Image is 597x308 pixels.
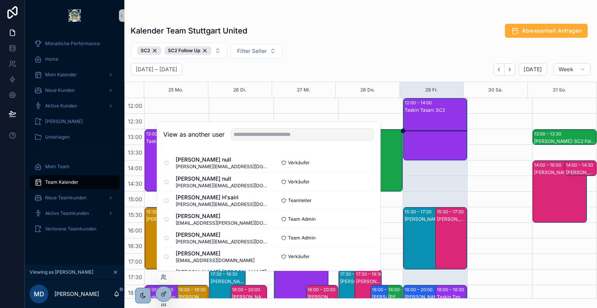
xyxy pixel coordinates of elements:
span: [PERSON_NAME] [176,231,269,238]
span: Team Admin [288,216,316,222]
span: Aktive Kunden [45,103,77,109]
span: 15:00 [126,196,144,202]
span: [PERSON_NAME] [PERSON_NAME] [176,268,269,276]
span: 12:00 [126,102,144,109]
div: 14:00 – 16:00 [534,161,563,169]
button: Select Button [131,43,227,58]
span: 16:00 [126,227,144,234]
div: Taskin Tasan: SC2 [146,138,198,144]
button: Unselect SC_2_FOLLOW_UP [164,46,211,55]
div: [PERSON_NAME]: SC2 Follow Up [566,169,596,176]
span: 18:00 [126,289,144,296]
span: Mein Kalender [45,72,77,78]
span: Verkäufer [288,253,310,259]
span: Filter Seller [237,47,267,55]
div: [PERSON_NAME]: SC2 Follow Up [178,294,208,300]
span: [DATE] [524,66,542,73]
button: 29 Fr. [425,82,438,98]
div: [PERSON_NAME]: SC2 [356,278,381,285]
div: 12:00 – 14:00 [405,99,434,107]
div: 13:00 – 15:00 [146,130,175,138]
div: [PERSON_NAME]: SC2 [372,294,397,300]
div: [PERSON_NAME]: SC2 [534,169,586,176]
span: 13:30 [126,149,144,156]
span: Teamleiter [288,197,312,203]
div: SC2 Follow Up [164,46,211,55]
span: Team Kalender [45,179,79,185]
span: Week [559,66,573,73]
a: Aktive Kunden [30,99,120,113]
span: 12:30 [126,118,144,125]
div: Taskin Tasan: SC2 Follow Up [146,294,198,300]
button: Unselect SC_2 [137,46,161,55]
div: 18:00 – 20:00 [372,286,402,294]
img: App logo [68,9,81,22]
div: 26 Di. [233,82,246,98]
span: Aktive Teamkunden [45,210,89,216]
button: Week [553,63,591,76]
span: [PERSON_NAME] null [176,156,269,164]
div: 15:30 – 17:30[PERSON_NAME]: SC2 [403,208,457,269]
span: [PERSON_NAME][EMAIL_ADDRESS][DOMAIN_NAME] [176,201,269,207]
a: Verlorene Teamkunden [30,222,120,236]
span: Abwesenheit Anfragen [522,27,581,35]
span: Team Admin [288,234,316,241]
div: scrollable content [25,31,124,246]
span: [PERSON_NAME] [176,212,269,220]
span: [EMAIL_ADDRESS][DOMAIN_NAME] [176,257,255,263]
div: 14:00 – 16:00[PERSON_NAME]: SC2 [533,161,587,222]
span: Home [45,56,58,62]
div: Taskin Tasan: SC2 Follow Up [437,294,467,300]
div: 17:30 – 19:30 [356,270,385,278]
div: 18:00 – 18:30 [437,286,466,294]
span: Verkäufer [288,160,310,166]
div: 18:00 – 18:30[PERSON_NAME]: SC2 Follow Up [387,285,402,300]
div: 18:00 – 20:00 [405,286,435,294]
span: Neue Teamkunden [45,195,87,201]
button: 30 Sa. [488,82,503,98]
span: [PERSON_NAME] null [176,174,269,182]
a: Neue Teamkunden [30,191,120,205]
span: 15:30 [126,211,144,218]
div: 15:30 – 17:30[PERSON_NAME]: SC2 [145,208,208,269]
div: [PERSON_NAME]: SC2 [437,216,467,222]
span: [EMAIL_ADDRESS][PERSON_NAME][DOMAIN_NAME] [176,220,269,226]
div: [PERSON_NAME]: SC2 [340,278,365,285]
div: 15:30 – 17:30 [405,208,433,216]
div: 15:30 – 17:30[PERSON_NAME]: SC2 [436,208,467,269]
span: [PERSON_NAME] [176,249,255,257]
div: 13:00 – 15:00Taskin Tasan: SC2 [145,130,199,191]
button: 27 Mi. [297,82,311,98]
div: 18:00 – 19:30 [178,286,208,294]
button: Select Button [230,44,283,58]
span: [PERSON_NAME][EMAIL_ADDRESS][DOMAIN_NAME] [176,164,269,170]
span: [PERSON_NAME][EMAIL_ADDRESS][DOMAIN_NAME] [176,182,269,188]
span: Neue Kunden [45,87,75,93]
div: 18:00 – 18:30Taskin Tasan: SC2 Follow Up [436,285,467,300]
div: [PERSON_NAME]: SC2 Follow Up [388,294,402,300]
span: 13:00 [126,134,144,140]
span: 14:30 [126,180,144,187]
div: [PERSON_NAME]: SC2 [232,294,266,300]
div: Taskin Tasan: SC2 [405,107,466,113]
span: 17:30 [126,274,144,280]
button: Abwesenheit Anfragen [505,24,588,38]
span: 14:00 [126,165,144,171]
div: 12:00 – 14:00Taskin Tasan: SC2 [403,99,467,160]
div: 18:00 – 19:30 [146,286,175,294]
div: 18:00 – 18:30 [388,286,417,294]
div: 18:00 – 20:00 [307,286,337,294]
button: 31 So. [553,82,566,98]
a: Neue Kunden [30,83,120,97]
h1: Kalender Team Stuttgart United [131,25,247,36]
div: [PERSON_NAME]: SC2 Follow Up [534,138,596,144]
button: 25 Mo. [168,82,183,98]
span: Verlorene Teamkunden [45,226,96,232]
span: Viewing as [PERSON_NAME] [30,269,93,275]
span: 17:00 [126,258,144,265]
